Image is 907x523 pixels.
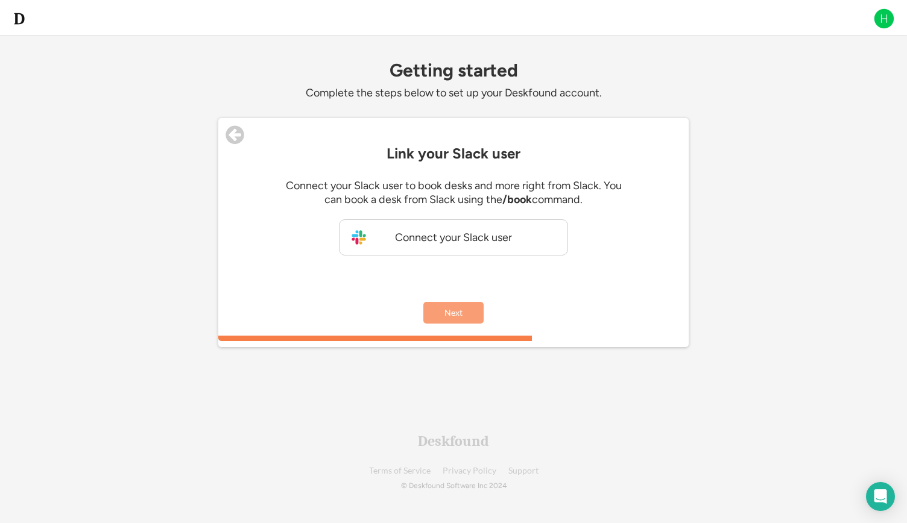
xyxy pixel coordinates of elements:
[508,466,539,475] a: Support
[418,434,489,448] div: Deskfound
[387,231,520,245] div: Connect your Slack user
[873,8,895,30] img: H.png
[218,60,689,80] div: Getting started
[423,302,484,324] button: Next
[230,145,677,162] div: Link your Slack user
[502,193,532,206] strong: /book
[12,11,27,26] img: d-whitebg.png
[221,336,686,341] div: 66.6666666666667%
[443,466,496,475] a: Privacy Policy
[279,179,628,207] div: Connect your Slack user to book desks and more right from Slack. You can book a desk from Slack u...
[866,482,895,511] div: Open Intercom Messenger
[218,86,689,100] div: Complete the steps below to set up your Deskfound account.
[352,230,366,245] img: slack-logo-icon.png
[369,466,431,475] a: Terms of Service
